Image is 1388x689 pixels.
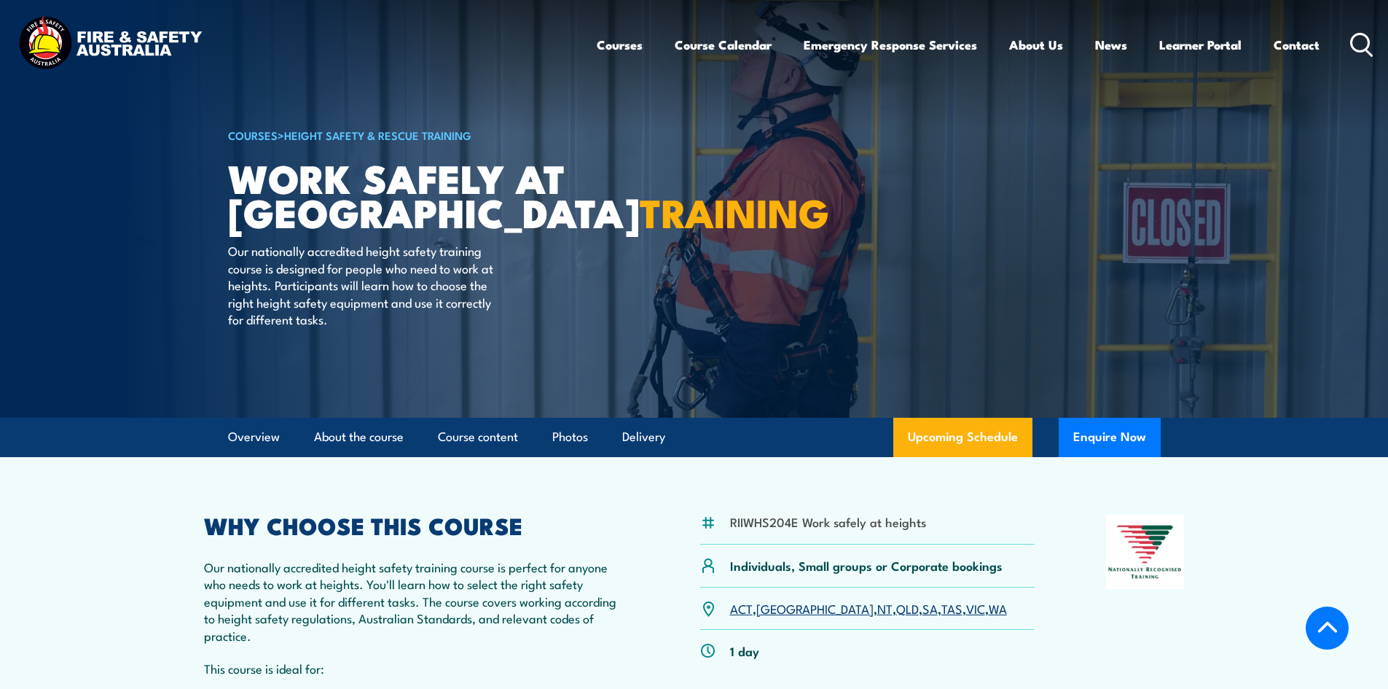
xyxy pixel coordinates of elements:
p: , , , , , , , [730,600,1007,617]
a: Emergency Response Services [804,26,977,64]
a: TAS [941,599,962,617]
a: Course content [438,418,518,456]
a: About Us [1009,26,1063,64]
a: NT [877,599,893,617]
h1: Work Safely at [GEOGRAPHIC_DATA] [228,160,588,228]
a: WA [989,599,1007,617]
a: COURSES [228,127,278,143]
a: Height Safety & Rescue Training [284,127,471,143]
a: Overview [228,418,280,456]
a: SA [922,599,938,617]
button: Enquire Now [1059,418,1161,457]
a: Photos [552,418,588,456]
a: [GEOGRAPHIC_DATA] [756,599,874,617]
p: Individuals, Small groups or Corporate bookings [730,557,1003,574]
p: This course is ideal for: [204,660,630,677]
p: Our nationally accredited height safety training course is perfect for anyone who needs to work a... [204,558,630,644]
h2: WHY CHOOSE THIS COURSE [204,515,630,535]
p: Our nationally accredited height safety training course is designed for people who need to work a... [228,242,494,327]
a: Upcoming Schedule [893,418,1032,457]
a: Contact [1274,26,1320,64]
a: ACT [730,599,753,617]
a: Delivery [622,418,665,456]
strong: TRAINING [640,181,829,241]
a: Courses [597,26,643,64]
a: Course Calendar [675,26,772,64]
a: News [1095,26,1127,64]
img: Nationally Recognised Training logo. [1106,515,1185,589]
a: QLD [896,599,919,617]
a: About the course [314,418,404,456]
h6: > [228,126,588,144]
a: VIC [966,599,985,617]
p: 1 day [730,642,759,659]
a: Learner Portal [1159,26,1242,64]
li: RIIWHS204E Work safely at heights [730,513,926,530]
